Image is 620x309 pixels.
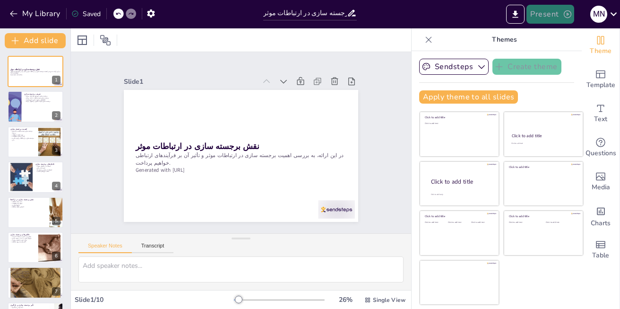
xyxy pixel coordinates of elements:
[436,28,572,51] p: Themes
[10,306,47,308] p: تأثیر مثبت بر یادگیری.
[10,206,47,208] p: افزایش تعامل مخاطب.
[10,269,60,272] p: مثال‌های عملی
[582,97,620,131] div: Add text boxes
[10,273,60,275] p: مثال‌های ناموفق از برجسته سازی.
[8,267,63,298] div: 7
[10,134,35,136] p: بهبود کیفیت ارتباطات.
[78,243,132,253] button: Speaker Notes
[5,33,66,48] button: Add slide
[10,137,35,141] p: برجسته سازی در ارتباطات روزمره کاربرد دارد.
[586,148,616,159] span: Questions
[138,54,269,90] div: Slide 1
[373,296,405,304] span: Single View
[24,97,60,99] p: برجسته سازی توجه مخاطب را جلب می‌کند.
[52,217,60,225] div: 5
[592,250,609,261] span: Table
[425,123,492,125] div: Click to add text
[425,221,446,224] div: Click to add text
[52,111,60,120] div: 2
[24,95,60,97] p: برجسته سازی به وضوح پیام کمک می‌کند.
[334,295,357,304] div: 26 %
[509,214,577,218] div: Click to add title
[8,91,63,122] div: 2
[582,199,620,233] div: Add charts and graphs
[10,71,60,74] p: در این ارائه، به بررسی اهمیت برجسته سازی در ارتباطات موثر و تأثیر آن بر فرآیندهای ارتباطی خواهیم ...
[8,56,63,87] div: 1
[471,221,492,224] div: Click to add text
[582,131,620,165] div: Get real-time input from your audience
[582,165,620,199] div: Add images, graphics, shapes or video
[132,243,174,253] button: Transcript
[526,5,574,24] button: Present
[431,193,491,195] div: Click to add body
[506,5,525,24] button: Export to PowerPoint
[7,6,64,21] button: My Library
[492,59,561,75] button: Create theme
[52,76,60,84] div: 1
[24,93,60,96] p: تعریف برجسته سازی
[52,182,60,190] div: 4
[509,221,539,224] div: Click to add text
[10,274,60,276] p: اهمیت بررسی مثال‌ها.
[10,233,35,236] p: چالش‌های برجسته سازی
[10,135,35,137] p: تأثیر بر یادآوری اطلاعات.
[133,130,342,188] p: در این ارائه، به بررسی اهمیت برجسته سازی در ارتباطات موثر و تأثیر آن بر فرآیندهای ارتباطی خواهیم ...
[10,276,60,278] p: تأثیر بر یادگیری از طریق مثال‌ها.
[24,100,60,102] p: برجسته سازی فرآیند یادگیری را تسهیل می‌کند.
[10,74,60,76] p: Generated with [URL]
[263,6,347,20] input: Insert title
[8,232,63,263] div: 6
[592,182,610,193] span: Media
[511,142,574,145] div: Click to add text
[71,9,101,18] div: Saved
[10,239,35,241] p: نیاز به دقت و انتخاب مناسب.
[52,287,60,296] div: 7
[10,128,35,131] p: اهمیت برجسته سازی
[10,130,35,133] p: برجسته سازی توجه مخاطب را افزایش می‌دهد.
[419,59,489,75] button: Sendsteps
[590,6,607,23] div: M N
[35,163,60,166] p: تکنیک‌های برجسته سازی
[591,218,611,229] span: Charts
[582,233,620,267] div: Add a table
[512,133,575,139] div: Click to add title
[35,168,60,169] p: تغییر اندازه قلم.
[10,271,60,273] p: مثال‌های موفق از برجسته سازی.
[10,68,40,71] strong: نقش برجسته سازی در ارتباطات موثر
[448,221,469,224] div: Click to add text
[425,115,492,119] div: Click to add title
[582,62,620,97] div: Add ready made slides
[419,90,518,104] button: Apply theme to all slides
[10,203,47,204] p: انتقال بهتر اطلاعات.
[590,5,607,24] button: M N
[425,214,492,218] div: Click to add title
[509,165,577,169] div: Click to add title
[8,197,63,228] div: 5
[136,119,259,155] strong: نقش برجسته سازی در ارتباطات موثر
[75,33,90,48] div: Layout
[546,221,576,224] div: Click to add text
[594,114,607,124] span: Text
[590,46,611,56] span: Theme
[75,295,234,304] div: Slide 1 / 10
[10,238,35,239] p: استفاده بیش از حد از برجسته سازی.
[24,98,60,100] p: تکنیک‌های برجسته سازی متنوع هستند.
[10,236,35,238] p: حواس‌پرتی ناشی از استفاده نادرست.
[52,146,60,155] div: 3
[582,28,620,62] div: Change the overall theme
[8,126,63,158] div: 3
[52,252,60,260] div: 6
[10,198,47,201] p: نقش برجسته سازی در ارائه‌ها
[131,144,339,195] p: Generated with [URL]
[431,177,491,185] div: Click to add title
[100,35,111,46] span: Position
[8,161,63,193] div: 4
[35,171,60,173] p: انتخاب نوع قلم مناسب.
[10,201,47,203] p: جذب توجه مخاطب.
[10,241,35,243] p: تأثیر منفی بر روی مخاطب.
[586,80,615,90] span: Template
[10,304,47,307] p: تأثیر برجسته سازی بر یادگیری
[35,166,60,168] p: استفاده از رنگ‌های متضاد.
[35,169,60,171] p: استفاده از تصاویر و نمودارها.
[10,204,47,206] p: تسهیل یادآوری.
